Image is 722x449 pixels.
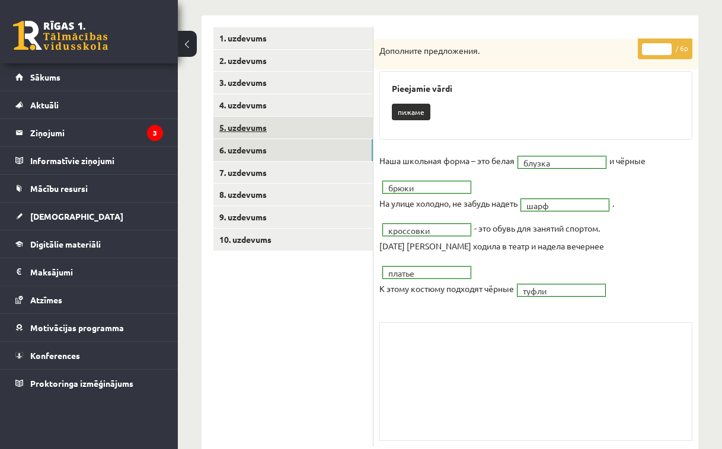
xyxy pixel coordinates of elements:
i: 3 [147,125,163,141]
a: платье [383,267,471,278]
span: Mācību resursi [30,183,88,194]
p: К этому костюму подходят чёрные [379,280,514,297]
a: Rīgas 1. Tālmācības vidusskola [13,21,108,50]
span: Proktoringa izmēģinājums [30,378,133,389]
h3: Pieejamie vārdi [392,84,680,94]
a: Aktuāli [15,91,163,118]
a: Informatīvie ziņojumi [15,147,163,174]
p: Дополните предложения. [379,45,633,57]
a: Maksājumi [15,258,163,286]
a: Mācību resursi [15,175,163,202]
p: На улице холодно, не забудь надеть [379,194,517,212]
span: Digitālie materiāli [30,239,101,249]
span: Aktuāli [30,100,59,110]
a: Motivācijas programma [15,314,163,341]
a: Proktoringa izmēģinājums [15,370,163,397]
a: Digitālie materiāli [15,230,163,258]
p: Наша школьная форма – это белая [379,152,515,169]
fieldset: и чёрные . - это обувь для занятий спортом. [379,152,692,304]
span: шарф [526,200,593,211]
span: платье [388,267,455,279]
a: 2. uzdevums [213,50,373,72]
a: Atzīmes [15,286,163,313]
a: брюки [383,181,471,193]
a: 9. uzdevums [213,206,373,228]
a: 4. uzdevums [213,94,373,116]
a: туфли [517,284,605,296]
span: [DEMOGRAPHIC_DATA] [30,211,123,222]
p: пижаме [392,104,430,120]
a: Sākums [15,63,163,91]
a: 6. uzdevums [213,139,373,161]
a: 8. uzdevums [213,184,373,206]
a: 10. uzdevums [213,229,373,251]
a: 1. uzdevums [213,27,373,49]
span: Sākums [30,72,60,82]
a: 3. uzdevums [213,72,373,94]
legend: Ziņojumi [30,119,163,146]
a: блузка [518,156,606,168]
span: кроссовки [388,224,455,236]
span: блузка [523,157,590,169]
a: кроссовки [383,224,471,236]
legend: Maksājumi [30,258,163,286]
span: Konferences [30,350,80,361]
a: Konferences [15,342,163,369]
span: Motivācijas programma [30,322,124,333]
span: туфли [523,285,589,297]
span: брюки [388,182,455,194]
a: [DEMOGRAPHIC_DATA] [15,203,163,230]
legend: Informatīvie ziņojumi [30,147,163,174]
a: 7. uzdevums [213,162,373,184]
p: [DATE] [PERSON_NAME] ходила в театр и надела вечернее [379,237,604,255]
p: / 6p [638,39,692,59]
a: 5. uzdevums [213,117,373,139]
a: шарф [521,199,609,211]
span: Atzīmes [30,294,62,305]
a: Ziņojumi3 [15,119,163,146]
